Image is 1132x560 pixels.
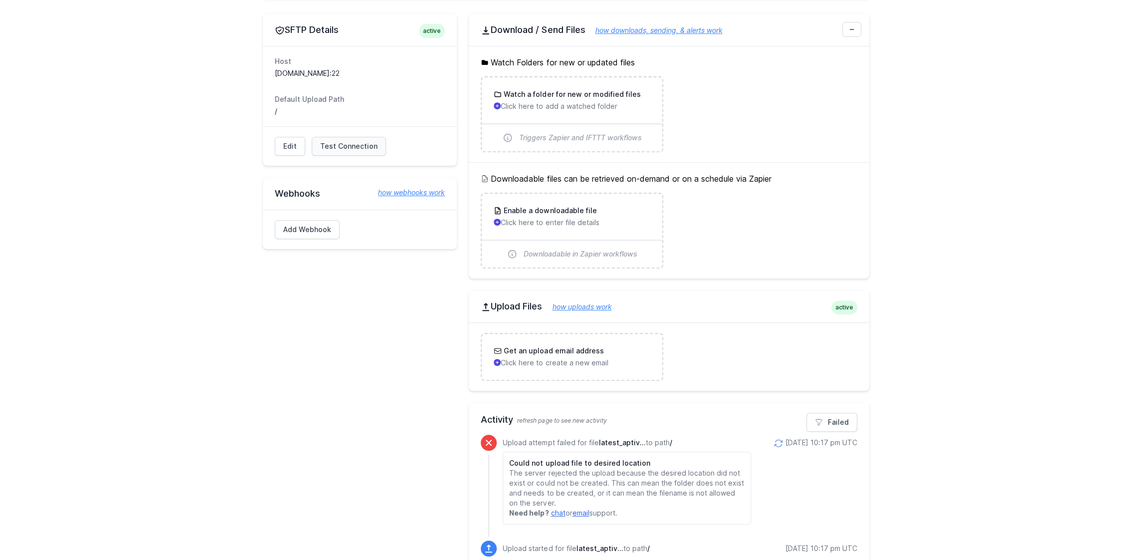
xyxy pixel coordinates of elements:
a: Add Webhook [275,220,340,239]
p: Upload started for file to path [503,544,649,554]
span: latest_aptive_results_upload2025-08-12T22:17:02+00:00 [576,544,623,553]
dd: / [275,106,445,116]
a: email [572,509,589,517]
span: Triggers Zapier and IFTTT workflows [519,133,641,143]
a: Failed [806,413,857,432]
h2: Upload Files [481,300,857,312]
iframe: Drift Widget Chat Controller [1082,510,1120,548]
span: refresh page to see new activity [517,417,606,424]
a: Get an upload email address Click here to create a new email [482,334,662,380]
span: / [669,438,672,447]
p: Click here to add a watched folder [494,101,650,111]
div: [DATE] 10:17 pm UTC [785,438,857,448]
a: how uploads work [542,302,611,311]
a: how downloads, sending, & alerts work [585,26,722,34]
dt: Default Upload Path [275,94,445,104]
h2: Activity [481,413,857,427]
div: [DATE] 10:17 pm UTC [785,544,857,554]
span: latest_aptive_results_upload2025-08-12T22:17:02+00:00 [598,438,645,447]
dd: [DOMAIN_NAME]:22 [275,68,445,78]
h3: Enable a downloadable file [502,206,596,216]
p: Upload attempt failed for file to path [503,438,751,448]
h3: Watch a folder for new or modified files [502,89,640,99]
span: active [831,300,857,314]
span: active [419,24,445,38]
a: how webhooks work [368,188,445,198]
dt: Host [275,56,445,66]
a: chat [551,509,565,517]
p: or support. [509,508,744,518]
p: The server rejected the upload because the desired location did not exist or could not be created... [509,468,744,508]
h5: Downloadable files can be retrieved on-demand or on a schedule via Zapier [481,173,857,185]
a: Edit [275,137,305,156]
h6: Could not upload file to desired location [509,458,744,468]
a: Test Connection [312,137,386,156]
strong: Need help? [509,509,549,517]
p: Click here to enter file details [494,218,650,228]
a: Enable a downloadable file Click here to enter file details Downloadable in Zapier workflows [482,194,662,268]
span: Downloadable in Zapier workflows [523,249,637,259]
a: Watch a folder for new or modified files Click here to add a watched folder Triggers Zapier and I... [482,77,662,151]
h2: SFTP Details [275,24,445,36]
span: Test Connection [320,141,377,151]
h3: Get an upload email address [502,346,603,356]
h5: Watch Folders for new or updated files [481,56,857,68]
span: / [647,544,649,553]
h2: Download / Send Files [481,24,857,36]
h2: Webhooks [275,188,445,200]
p: Click here to create a new email [494,358,650,368]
